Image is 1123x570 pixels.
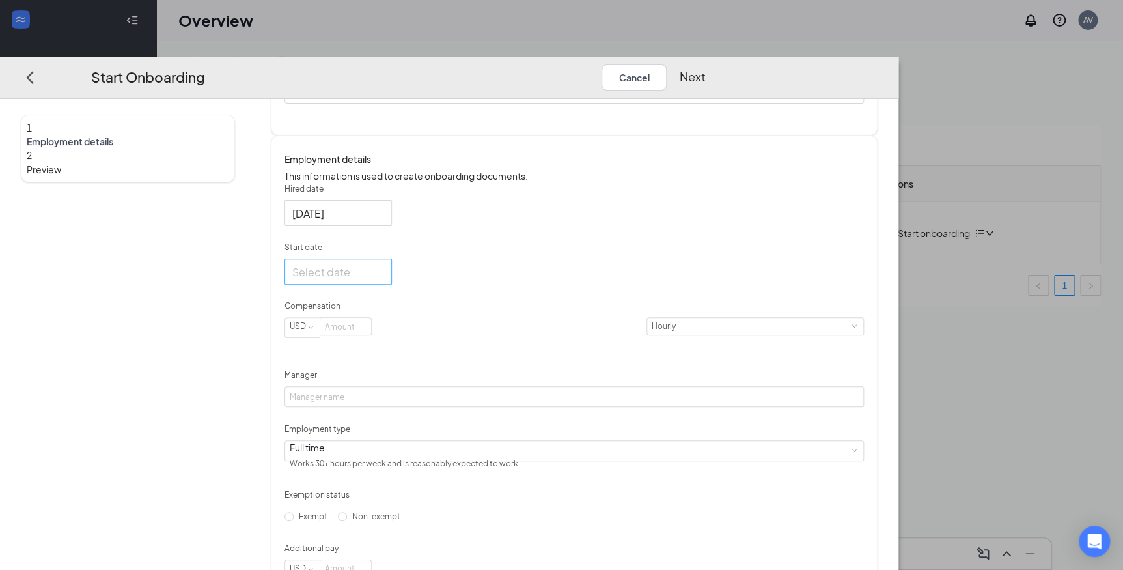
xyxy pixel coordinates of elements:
[320,318,371,335] input: Amount
[292,205,381,221] input: Aug 27, 2025
[290,318,315,335] div: USD
[290,440,518,453] div: Full time
[652,318,685,335] div: Hourly
[27,122,32,134] span: 1
[290,89,488,99] span: [PERSON_NAME] Static Guard - Onboarding Process
[284,300,864,312] p: Compensation
[602,64,667,90] button: Cancel
[1079,526,1110,557] div: Open Intercom Messenger
[27,149,32,161] span: 2
[292,263,381,279] input: Select date
[284,489,864,500] p: Exemption status
[284,242,864,253] p: Start date
[284,423,864,435] p: Employment type
[27,135,229,148] span: Employment details
[27,162,229,177] span: Preview
[290,453,518,473] div: Works 30+ hours per week and is reasonably expected to work
[284,183,864,195] p: Hired date
[290,440,527,473] div: [object Object]
[284,152,864,166] h4: Employment details
[91,66,205,87] h3: Start Onboarding
[284,369,864,381] p: Manager
[284,542,864,554] p: Additional pay
[284,169,864,183] p: This information is used to create onboarding documents.
[294,511,333,520] span: Exempt
[284,386,864,407] input: Manager name
[290,86,497,103] div: [object Object]
[680,64,706,90] button: Next
[347,511,406,520] span: Non-exempt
